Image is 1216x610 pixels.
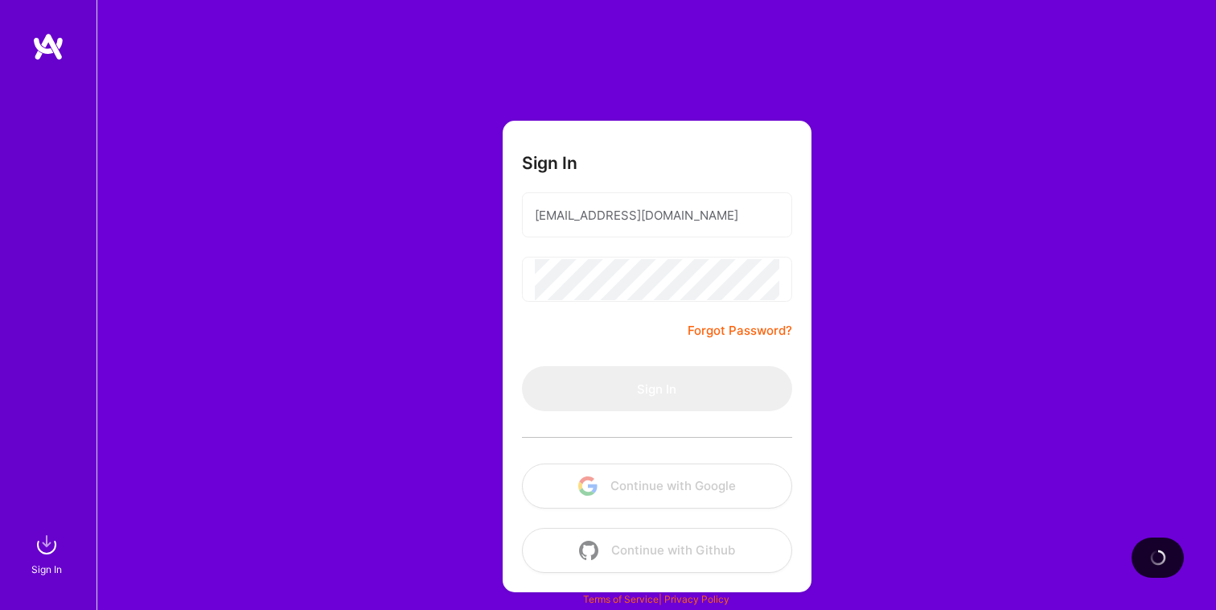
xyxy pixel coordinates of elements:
[579,541,598,560] img: icon
[522,366,792,411] button: Sign In
[31,561,62,578] div: Sign In
[583,593,729,605] span: |
[522,153,577,173] h3: Sign In
[583,593,659,605] a: Terms of Service
[688,321,792,340] a: Forgot Password?
[578,476,598,496] img: icon
[32,32,64,61] img: logo
[522,528,792,573] button: Continue with Github
[535,195,779,236] input: Email...
[522,464,792,509] button: Continue with Google
[34,529,63,578] a: sign inSign In
[31,529,63,561] img: sign in
[664,593,729,605] a: Privacy Policy
[97,562,1216,602] div: © 2025 ATeams Inc., All rights reserved.
[1149,549,1167,567] img: loading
